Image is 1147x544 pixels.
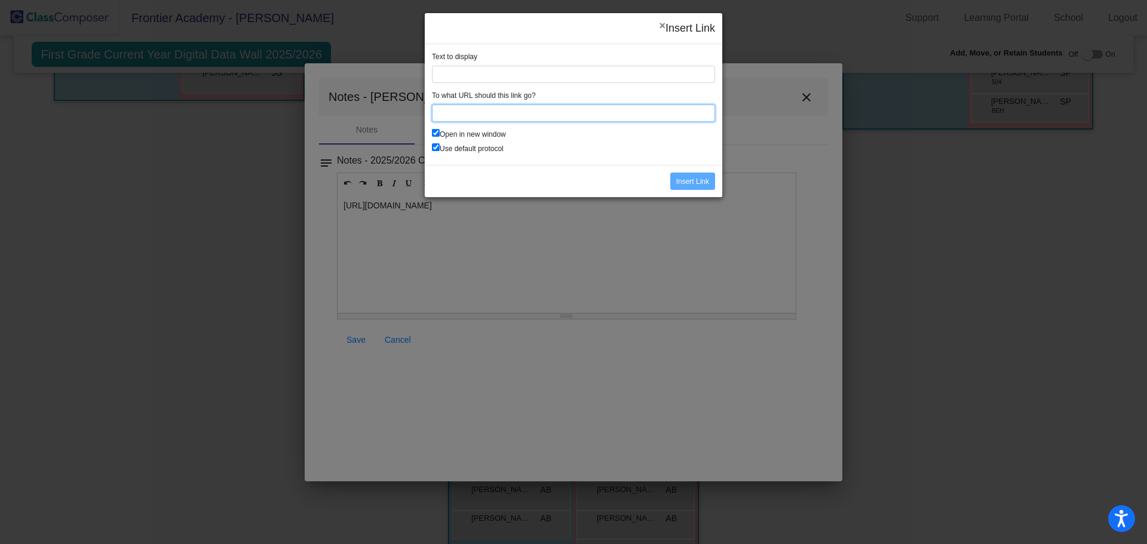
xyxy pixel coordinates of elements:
[432,90,536,101] label: To what URL should this link go?
[432,143,440,151] input: Use default protocol
[670,173,715,190] input: Insert Link
[432,129,506,140] label: Open in new window
[432,51,477,62] label: Text to display
[665,20,715,36] h4: Insert Link
[432,129,440,137] input: Open in new window
[652,13,673,38] button: Close
[432,143,504,154] label: Use default protocol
